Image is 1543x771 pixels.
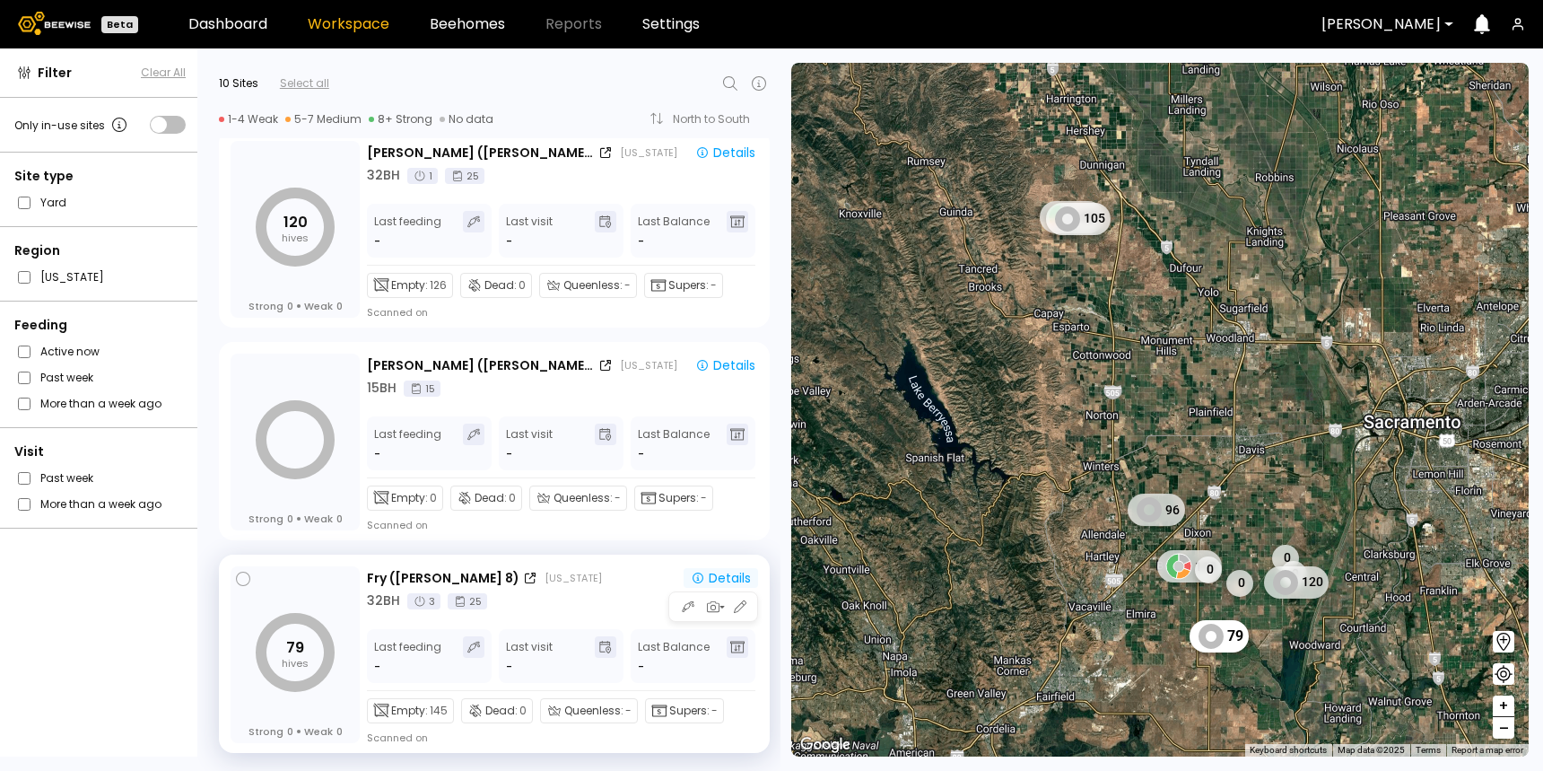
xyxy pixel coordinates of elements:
div: Select all [280,75,329,92]
div: [US_STATE] [620,358,677,372]
div: 0 [1226,569,1253,596]
div: - [374,445,382,463]
div: Only in-use sites [14,114,130,136]
div: 25 [445,168,484,184]
a: Terms (opens in new tab) [1416,745,1441,755]
div: [PERSON_NAME] ([PERSON_NAME] 7) [367,144,595,162]
span: - [710,277,717,294]
div: Last Balance [638,424,710,463]
span: 0 [519,703,527,719]
div: [US_STATE] [620,145,677,160]
div: Last Balance [638,211,710,250]
span: 0 [336,513,343,525]
button: Details [688,355,763,375]
a: Beehomes [430,17,505,31]
div: Supers: [645,698,724,723]
a: Report a map error [1451,745,1523,755]
a: Dashboard [188,17,267,31]
div: Region [14,241,186,260]
div: 32 BH [367,591,400,610]
span: Filter [38,64,72,83]
span: – [1499,717,1509,740]
div: 0 [1195,556,1222,583]
div: 15 BH [367,379,397,398]
div: Strong Weak [248,725,343,738]
button: + [1493,696,1514,717]
div: 8+ Strong [369,112,432,127]
div: Last visit [506,636,553,676]
div: 120 [1264,565,1329,598]
div: Details [695,357,755,373]
div: Strong Weak [248,300,343,312]
span: 0 [509,490,516,506]
span: 0 [287,725,293,738]
div: Strong Weak [248,513,343,525]
div: Site type [14,167,186,186]
div: 1-4 Weak [219,112,278,127]
div: Visit [14,442,186,461]
div: Dead: [461,698,533,723]
span: 0 [336,300,343,312]
div: - [506,658,512,676]
div: Last Balance [638,636,710,676]
span: 0 [430,490,437,506]
div: 96 [1128,494,1185,526]
tspan: hives [282,656,309,670]
div: Last visit [506,424,553,463]
tspan: hives [282,231,309,245]
div: Feeding [14,316,186,335]
button: – [1493,717,1514,739]
div: 0 [1280,560,1307,587]
button: Details [684,568,758,588]
div: Dead: [460,273,532,298]
div: Empty: [367,486,443,511]
button: Details [688,143,763,162]
button: Keyboard shortcuts [1250,744,1327,757]
button: Clear All [141,65,186,81]
a: Open this area in Google Maps (opens a new window) [796,733,855,757]
div: 105 [1040,200,1104,232]
div: Last visit [506,211,553,250]
div: Empty: [367,273,453,298]
a: Settings [642,17,700,31]
div: 79 [1190,619,1249,652]
span: - [625,703,632,719]
div: 32 BH [367,166,400,185]
label: Past week [40,469,93,487]
span: - [638,445,644,463]
span: - [638,658,644,676]
div: Details [695,145,755,161]
label: [US_STATE] [40,267,104,286]
div: Queenless: [529,486,627,511]
div: Beta [101,16,138,33]
tspan: 120 [283,212,308,232]
span: 0 [287,513,293,525]
div: Supers: [644,273,723,298]
div: Fry ([PERSON_NAME] 8) [367,569,519,588]
span: Map data ©2025 [1338,745,1405,755]
div: 0 [1272,544,1299,571]
img: Google [796,733,855,757]
div: Queenless: [539,273,637,298]
span: - [615,490,621,506]
span: Reports [545,17,602,31]
div: Scanned on [367,305,428,320]
span: - [711,703,718,719]
div: [US_STATE] [545,571,602,585]
div: Details [691,570,751,586]
div: 5-7 Medium [285,112,362,127]
div: 1 [407,168,438,184]
span: 126 [430,277,447,294]
span: 0 [287,300,293,312]
div: 110 [1157,550,1222,583]
label: Yard [40,193,66,212]
div: - [374,232,382,250]
span: 0 [336,725,343,738]
div: Dead: [450,486,522,511]
div: 105 [1046,202,1111,234]
label: More than a week ago [40,394,161,413]
span: - [701,490,707,506]
div: No data [440,112,493,127]
div: - [506,445,512,463]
